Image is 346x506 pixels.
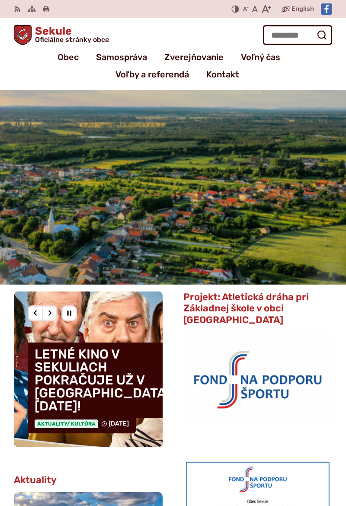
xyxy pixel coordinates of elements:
h4: LETNÉ KINO V SEKULIACH POKRAČUJE UŽ V [GEOGRAPHIC_DATA][DATE]! [28,343,177,418]
h3: Aktuality [14,475,57,485]
img: Prejsť na Facebook stránku [321,3,332,15]
img: Prejsť na domovskú stránku [14,25,32,45]
span: Projekt: Atletická dráha pri Základnej škole v obci [GEOGRAPHIC_DATA] [183,291,309,326]
a: Obec [58,48,79,66]
a: Kontakt [206,66,239,83]
a: Voľby a referendá [115,66,189,83]
span: / Kultúra [67,421,96,427]
a: LETNÉ KINO V SEKULIACH POKRAČUJE UŽ V [GEOGRAPHIC_DATA][DATE]! Aktuality/ Kultúra [DATE] [14,291,163,447]
span: English [292,4,314,14]
div: Nasledujúci slajd [42,305,58,321]
a: English [290,4,316,14]
span: Oficiálne stránky obce [35,36,109,43]
span: [DATE] [109,420,129,427]
a: Logo Sekule, prejsť na domovskú stránku. [14,25,109,45]
img: logo_fnps.png [183,330,332,427]
a: Zverejňovanie [164,48,224,66]
a: Samospráva [96,48,147,66]
div: Pozastaviť pohyb slajdera [61,305,77,321]
span: Aktuality [35,420,98,428]
div: Predošlý slajd [28,305,43,321]
a: Voľný čas [241,48,280,66]
h1: Sekule [32,26,109,43]
div: 2 / 8 [14,291,163,447]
